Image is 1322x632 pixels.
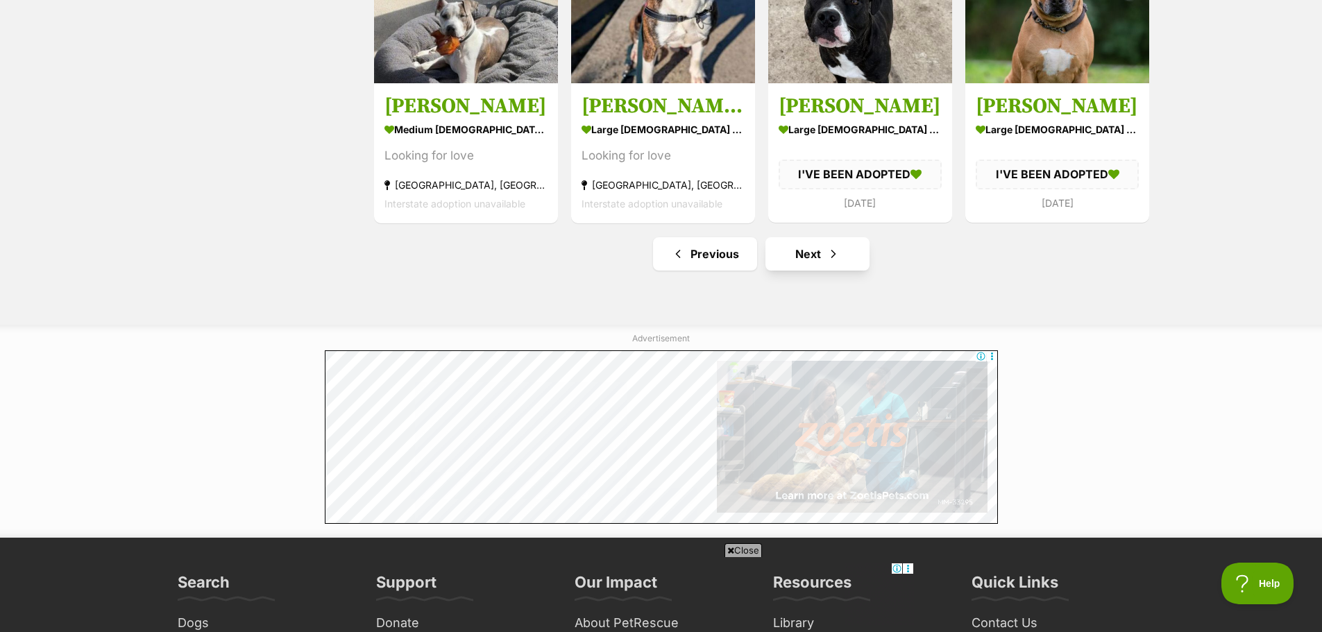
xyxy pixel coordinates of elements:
[384,176,548,194] div: [GEOGRAPHIC_DATA], [GEOGRAPHIC_DATA]
[779,160,942,189] div: I'VE BEEN ADOPTED
[976,194,1139,212] div: [DATE]
[582,146,745,165] div: Looking for love
[965,83,1149,222] a: [PERSON_NAME] large [DEMOGRAPHIC_DATA] Dog I'VE BEEN ADOPTED [DATE] favourite
[779,93,942,119] h3: [PERSON_NAME]
[374,83,558,223] a: [PERSON_NAME] medium [DEMOGRAPHIC_DATA] Dog Looking for love [GEOGRAPHIC_DATA], [GEOGRAPHIC_DATA]...
[768,83,952,222] a: [PERSON_NAME] large [DEMOGRAPHIC_DATA] Dog I'VE BEEN ADOPTED [DATE] favourite
[1221,563,1294,604] iframe: Help Scout Beacon - Open
[373,237,1151,271] nav: Pagination
[582,176,745,194] div: [GEOGRAPHIC_DATA], [GEOGRAPHIC_DATA]
[976,119,1139,139] div: large [DEMOGRAPHIC_DATA] Dog
[765,237,870,271] a: Next page
[571,83,755,223] a: [PERSON_NAME] Bone large [DEMOGRAPHIC_DATA] Dog Looking for love [GEOGRAPHIC_DATA], [GEOGRAPHIC_D...
[972,572,1058,600] h3: Quick Links
[976,160,1139,189] div: I'VE BEEN ADOPTED
[653,237,757,271] a: Previous page
[384,198,525,210] span: Interstate adoption unavailable
[779,119,942,139] div: large [DEMOGRAPHIC_DATA] Dog
[384,146,548,165] div: Looking for love
[384,119,548,139] div: medium [DEMOGRAPHIC_DATA] Dog
[724,543,762,557] span: Close
[409,563,914,625] iframe: Advertisement
[384,93,548,119] h3: [PERSON_NAME]
[779,194,942,212] div: [DATE]
[376,572,437,600] h3: Support
[582,119,745,139] div: large [DEMOGRAPHIC_DATA] Dog
[582,93,745,119] h3: [PERSON_NAME] Bone
[582,198,722,210] span: Interstate adoption unavailable
[976,93,1139,119] h3: [PERSON_NAME]
[325,350,998,524] iframe: Advertisement
[178,572,230,600] h3: Search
